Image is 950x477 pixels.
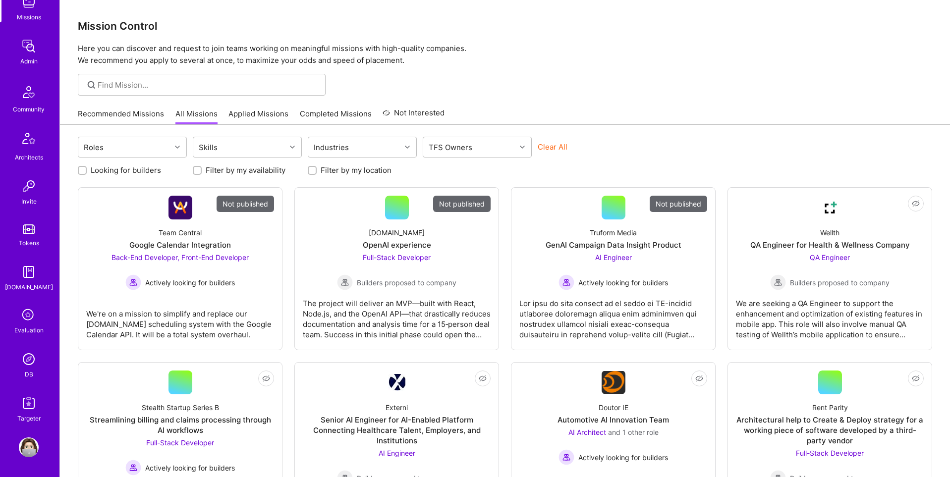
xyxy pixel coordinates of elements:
[538,142,567,152] button: Clear All
[19,306,38,325] i: icon SelectionTeam
[363,253,431,262] span: Full-Stack Developer
[379,449,415,457] span: AI Engineer
[790,277,890,288] span: Builders proposed to company
[78,43,932,66] p: Here you can discover and request to join teams working on meaningful missions with high-quality ...
[568,428,606,436] span: AI Architect
[14,325,44,335] div: Evaluation
[303,196,491,342] a: Not published[DOMAIN_NAME]OpenAI experienceFull-Stack Developer Builders proposed to companyBuild...
[912,200,920,208] i: icon EyeClosed
[129,240,231,250] div: Google Calendar Integration
[578,452,668,463] span: Actively looking for builders
[206,165,285,175] label: Filter by my availability
[599,402,628,413] div: Doutor IE
[812,402,848,413] div: Rent Parity
[383,107,445,125] a: Not Interested
[608,428,659,436] span: and 1 other role
[546,240,681,250] div: GenAI Campaign Data Insight Product
[228,108,288,125] a: Applied Missions
[19,393,39,413] img: Skill Targeter
[520,145,525,150] i: icon Chevron
[736,415,924,446] div: Architectural help to Create & Deploy strategy for a working piece of software developed by a thi...
[578,277,668,288] span: Actively looking for builders
[519,196,707,342] a: Not publishedTruform MediaGenAI Campaign Data Insight ProductAI Engineer Actively looking for bui...
[595,253,632,262] span: AI Engineer
[19,349,39,369] img: Admin Search
[142,402,219,413] div: Stealth Startup Series B
[17,12,41,22] div: Missions
[519,290,707,340] div: Lor ipsu do sita consect ad el seddo ei TE-incidid utlaboree doloremagn aliqua enim adminimven qu...
[145,277,235,288] span: Actively looking for builders
[175,108,218,125] a: All Missions
[19,176,39,196] img: Invite
[479,374,487,382] i: icon EyeClosed
[5,282,53,292] div: [DOMAIN_NAME]
[17,128,41,152] img: Architects
[590,227,637,238] div: Truform Media
[559,449,574,465] img: Actively looking for builders
[369,227,425,238] div: [DOMAIN_NAME]
[796,449,864,457] span: Full-Stack Developer
[13,104,45,114] div: Community
[818,196,842,219] img: Company Logo
[426,140,475,155] div: TFS Owners
[86,79,97,91] i: icon SearchGrey
[159,227,202,238] div: Team Central
[386,402,408,413] div: Externi
[23,224,35,234] img: tokens
[433,196,491,212] div: Not published
[15,152,43,162] div: Architects
[290,145,295,150] i: icon Chevron
[19,437,39,457] img: User Avatar
[912,374,920,382] i: icon EyeClosed
[770,274,786,290] img: Builders proposed to company
[262,374,270,382] i: icon EyeClosed
[175,145,180,150] i: icon Chevron
[559,274,574,290] img: Actively looking for builders
[321,165,391,175] label: Filter by my location
[311,140,351,155] div: Industries
[17,80,41,104] img: Community
[357,277,456,288] span: Builders proposed to company
[810,253,850,262] span: QA Engineer
[21,196,37,207] div: Invite
[112,253,249,262] span: Back-End Developer, Front-End Developer
[78,108,164,125] a: Recommended Missions
[736,290,924,340] div: We are seeking a QA Engineer to support the enhancement and optimization of existing features in ...
[217,196,274,212] div: Not published
[91,165,161,175] label: Looking for builders
[86,301,274,340] div: We're on a mission to simplify and replace our [DOMAIN_NAME] scheduling system with the Google Ca...
[20,56,38,66] div: Admin
[25,369,33,379] div: DB
[125,460,141,476] img: Actively looking for builders
[86,415,274,435] div: Streamlining billing and claims processing through AI workflows
[146,438,214,447] span: Full-Stack Developer
[363,240,431,250] div: OpenAI experience
[168,196,192,219] img: Company Logo
[125,274,141,290] img: Actively looking for builders
[19,238,39,248] div: Tokens
[300,108,372,125] a: Completed Missions
[19,36,39,56] img: admin teamwork
[86,196,274,342] a: Not publishedCompany LogoTeam CentralGoogle Calendar IntegrationBack-End Developer, Front-End Dev...
[196,140,220,155] div: Skills
[695,374,703,382] i: icon EyeClosed
[602,371,625,394] img: Company Logo
[303,415,491,446] div: Senior AI Engineer for AI-Enabled Platform Connecting Healthcare Talent, Employers, and Institutions
[78,20,932,32] h3: Mission Control
[145,463,235,473] span: Actively looking for builders
[820,227,839,238] div: Wellth
[98,80,318,90] input: Find Mission...
[19,262,39,282] img: guide book
[17,413,41,424] div: Targeter
[736,196,924,342] a: Company LogoWellthQA Engineer for Health & Wellness CompanyQA Engineer Builders proposed to compa...
[405,145,410,150] i: icon Chevron
[389,374,405,391] img: Company Logo
[650,196,707,212] div: Not published
[558,415,669,425] div: Automotive AI Innovation Team
[303,290,491,340] div: The project will deliver an MVP—built with React, Node.js, and the OpenAI API—that drastically re...
[16,437,41,457] a: User Avatar
[750,240,910,250] div: QA Engineer for Health & Wellness Company
[337,274,353,290] img: Builders proposed to company
[81,140,106,155] div: Roles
